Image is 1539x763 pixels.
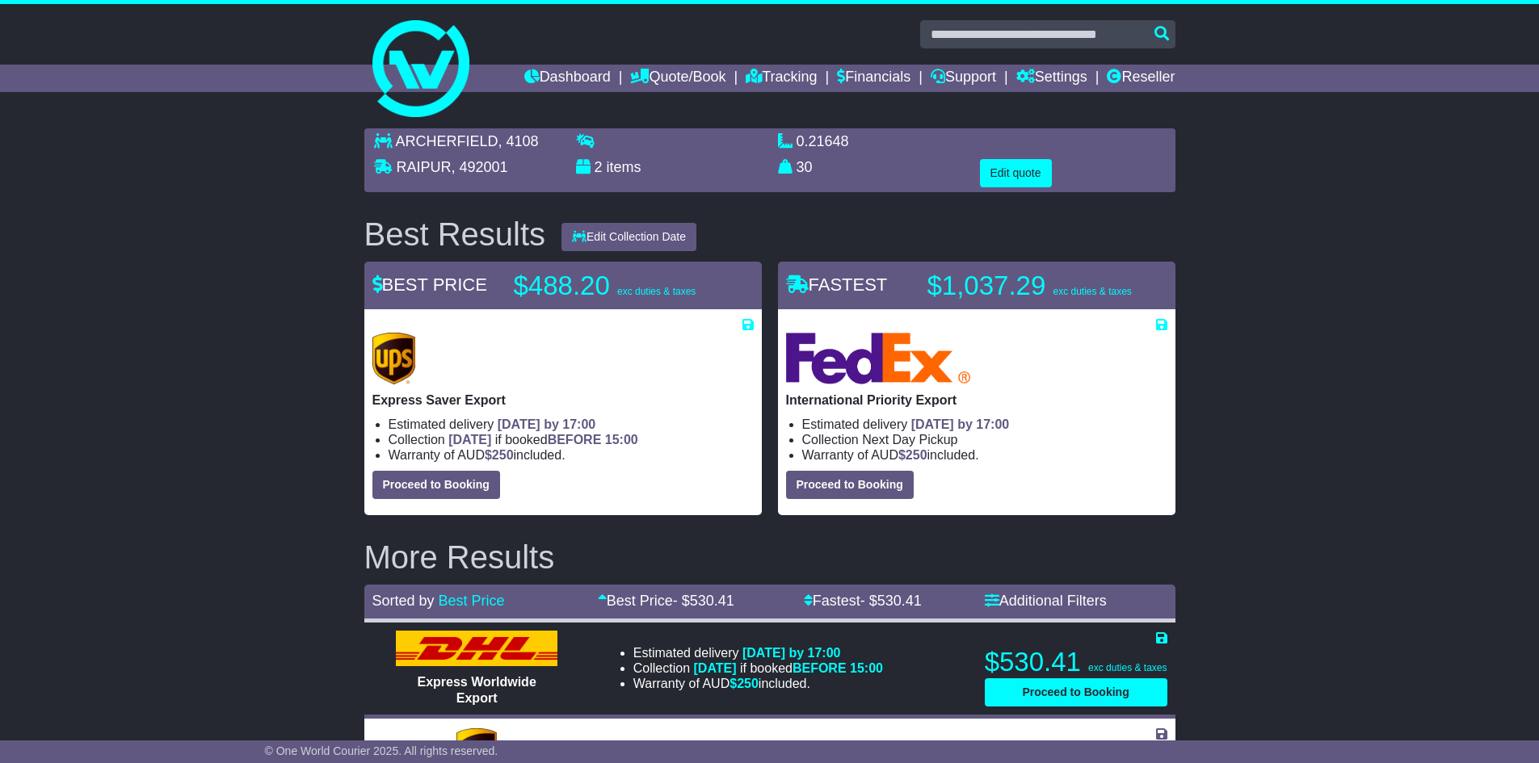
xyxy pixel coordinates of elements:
[372,593,435,609] span: Sorted by
[850,661,883,675] span: 15:00
[802,432,1167,447] li: Collection
[607,159,641,175] span: items
[265,744,498,757] span: © One World Courier 2025. All rights reserved.
[746,65,817,92] a: Tracking
[898,448,927,462] span: $
[906,448,927,462] span: 250
[793,661,847,675] span: BEFORE
[931,65,996,92] a: Support
[1107,65,1175,92] a: Reseller
[448,433,491,446] span: [DATE]
[372,275,487,295] span: BEST PRICE
[372,333,416,384] img: UPS (new): Express Saver Export
[730,677,759,690] span: $
[439,593,505,609] a: Best Price
[877,593,922,609] span: 530.41
[690,593,734,609] span: 530.41
[372,471,500,499] button: Proceed to Booking
[742,646,841,660] span: [DATE] by 17:00
[985,678,1167,706] button: Proceed to Booking
[524,65,611,92] a: Dashboard
[802,447,1167,463] li: Warranty of AUD included.
[1053,286,1131,297] span: exc duties & taxes
[396,133,498,149] span: ARCHERFIELD
[397,159,452,175] span: RAIPUR
[598,593,734,609] a: Best Price- $530.41
[498,133,539,149] span: , 4108
[448,433,637,446] span: if booked
[786,471,914,499] button: Proceed to Booking
[985,646,1167,678] p: $530.41
[605,433,638,446] span: 15:00
[356,216,554,252] div: Best Results
[372,392,754,408] p: Express Saver Export
[617,286,696,297] span: exc duties & taxes
[417,675,536,704] span: Express Worldwide Export
[498,417,596,431] span: [DATE] by 17:00
[633,645,883,660] li: Estimated delivery
[1088,662,1167,673] span: exc duties & taxes
[492,448,514,462] span: 250
[561,223,696,251] button: Edit Collection Date
[673,593,734,609] span: - $
[630,65,725,92] a: Quote/Book
[797,133,849,149] span: 0.21648
[389,447,754,463] li: Warranty of AUD included.
[911,417,1010,431] span: [DATE] by 17:00
[485,448,514,462] span: $
[389,417,754,432] li: Estimated delivery
[364,539,1175,575] h2: More Results
[514,270,716,302] p: $488.20
[786,275,888,295] span: FASTEST
[802,417,1167,432] li: Estimated delivery
[797,159,813,175] span: 30
[837,65,910,92] a: Financials
[694,661,883,675] span: if booked
[694,661,737,675] span: [DATE]
[860,593,922,609] span: - $
[548,433,602,446] span: BEFORE
[862,433,957,446] span: Next Day Pickup
[1016,65,1087,92] a: Settings
[786,333,971,384] img: FedEx Express: International Priority Export
[396,631,557,666] img: DHL: Express Worldwide Export
[389,432,754,447] li: Collection
[737,677,759,690] span: 250
[633,660,883,676] li: Collection
[595,159,603,175] span: 2
[927,270,1132,302] p: $1,037.29
[786,392,1167,408] p: International Priority Export
[452,159,508,175] span: , 492001
[985,593,1107,609] a: Additional Filters
[980,159,1052,187] button: Edit quote
[804,593,922,609] a: Fastest- $530.41
[633,676,883,691] li: Warranty of AUD included.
